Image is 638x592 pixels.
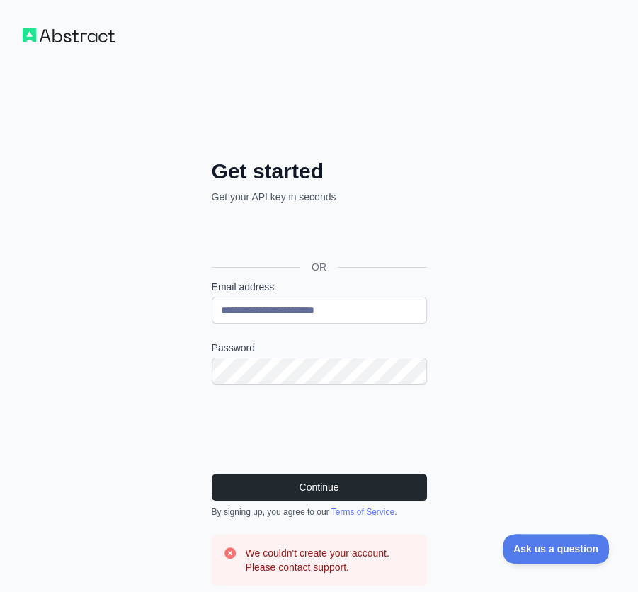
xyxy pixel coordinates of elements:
[205,220,431,251] iframe: Przycisk Zaloguj się przez Google
[300,260,338,274] span: OR
[503,534,610,564] iframe: Toggle Customer Support
[212,280,427,294] label: Email address
[23,28,115,42] img: Workflow
[212,474,427,501] button: Continue
[212,402,427,457] iframe: reCAPTCHA
[246,546,416,574] h3: We couldn't create your account. Please contact support.
[212,341,427,355] label: Password
[331,507,394,517] a: Terms of Service
[212,506,427,518] div: By signing up, you agree to our .
[212,190,427,204] p: Get your API key in seconds
[212,159,427,184] h2: Get started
